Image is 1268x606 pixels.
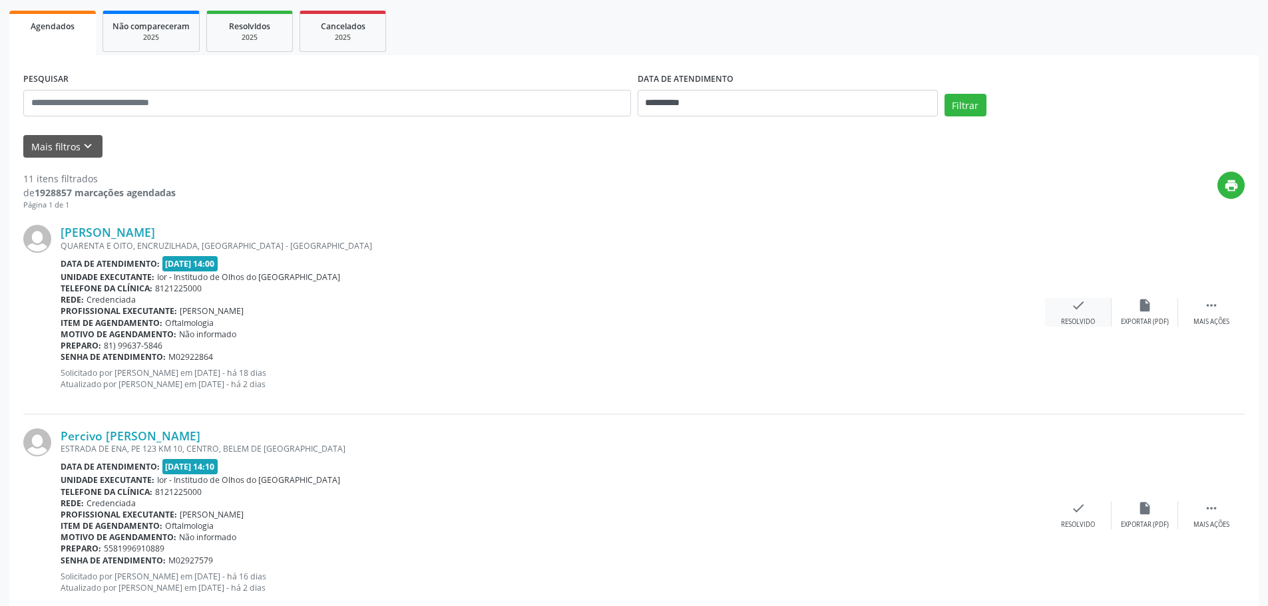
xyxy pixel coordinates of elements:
div: QUARENTA E OITO, ENCRUZILHADA, [GEOGRAPHIC_DATA] - [GEOGRAPHIC_DATA] [61,240,1045,251]
div: 2025 [112,33,190,43]
b: Item de agendamento: [61,520,162,531]
span: Cancelados [321,21,365,32]
span: Agendados [31,21,75,32]
b: Preparo: [61,543,101,554]
i: keyboard_arrow_down [81,139,95,154]
div: 2025 [310,33,376,43]
div: de [23,186,176,200]
b: Senha de atendimento: [61,351,166,363]
b: Motivo de agendamento: [61,329,176,340]
i:  [1204,501,1219,516]
a: Percivo [PERSON_NAME] [61,428,200,443]
i:  [1204,298,1219,313]
span: [DATE] 14:10 [162,459,218,474]
b: Profissional executante: [61,509,177,520]
img: img [23,225,51,253]
div: 11 itens filtrados [23,172,176,186]
i: insert_drive_file [1138,501,1152,516]
div: Mais ações [1193,520,1229,530]
span: Não informado [179,329,236,340]
p: Solicitado por [PERSON_NAME] em [DATE] - há 18 dias Atualizado por [PERSON_NAME] em [DATE] - há 2... [61,367,1045,390]
b: Data de atendimento: [61,461,160,472]
span: 8121225000 [155,283,202,294]
div: Página 1 de 1 [23,200,176,211]
b: Unidade executante: [61,271,154,283]
span: 8121225000 [155,486,202,498]
span: 5581996910889 [104,543,164,554]
b: Data de atendimento: [61,258,160,269]
button: print [1217,172,1245,199]
span: M02927579 [168,555,213,566]
span: Não informado [179,531,236,543]
div: 2025 [216,33,283,43]
div: Resolvido [1061,520,1095,530]
b: Unidade executante: [61,474,154,486]
span: Credenciada [87,294,136,305]
b: Rede: [61,294,84,305]
i: print [1224,178,1239,193]
label: DATA DE ATENDIMENTO [638,69,734,90]
button: Filtrar [945,94,986,116]
b: Preparo: [61,340,101,351]
i: insert_drive_file [1138,298,1152,313]
b: Item de agendamento: [61,317,162,329]
button: Mais filtroskeyboard_arrow_down [23,135,103,158]
b: Motivo de agendamento: [61,531,176,543]
span: [DATE] 14:00 [162,256,218,271]
label: PESQUISAR [23,69,69,90]
span: Ior - Institudo de Olhos do [GEOGRAPHIC_DATA] [157,474,340,486]
b: Profissional executante: [61,305,177,317]
span: Não compareceram [112,21,190,32]
span: Oftalmologia [165,520,214,531]
b: Senha de atendimento: [61,555,166,566]
span: 81) 99637-5846 [104,340,162,351]
div: Exportar (PDF) [1121,317,1169,327]
p: Solicitado por [PERSON_NAME] em [DATE] - há 16 dias Atualizado por [PERSON_NAME] em [DATE] - há 2... [61,571,1045,593]
span: M02922864 [168,351,213,363]
span: Ior - Institudo de Olhos do [GEOGRAPHIC_DATA] [157,271,340,283]
span: Oftalmologia [165,317,214,329]
i: check [1071,298,1086,313]
i: check [1071,501,1086,516]
strong: 1928857 marcações agendadas [35,186,176,199]
img: img [23,428,51,456]
div: Mais ações [1193,317,1229,327]
a: [PERSON_NAME] [61,225,155,239]
b: Rede: [61,498,84,509]
div: Resolvido [1061,317,1095,327]
span: [PERSON_NAME] [180,509,244,520]
b: Telefone da clínica: [61,486,152,498]
span: Resolvidos [229,21,270,32]
span: [PERSON_NAME] [180,305,244,317]
div: ESTRADA DE ENA, PE 123 KM 10, CENTRO, BELEM DE [GEOGRAPHIC_DATA] [61,443,1045,454]
b: Telefone da clínica: [61,283,152,294]
span: Credenciada [87,498,136,509]
div: Exportar (PDF) [1121,520,1169,530]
